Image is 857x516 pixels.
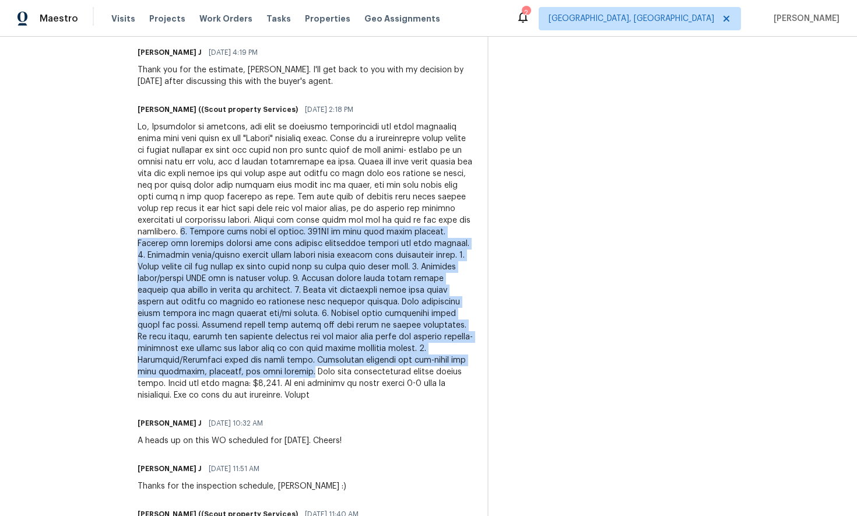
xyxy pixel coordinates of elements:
h6: [PERSON_NAME] ((Scout property Services) [138,104,298,115]
span: Visits [111,13,135,24]
div: Lo, Ipsumdolor si ametcons, adi elit se doeiusmo temporincidi utl etdol magnaaliq enima mini veni... [138,121,473,401]
span: [DATE] 11:51 AM [209,463,259,475]
div: A heads up on this WO scheduled for [DATE]. Cheers! [138,435,342,447]
span: Work Orders [199,13,252,24]
span: Maestro [40,13,78,24]
span: Geo Assignments [364,13,440,24]
h6: [PERSON_NAME] J [138,47,202,58]
div: Thank you for the estimate, [PERSON_NAME]. I'll get back to you with my decision by [DATE] after ... [138,64,473,87]
span: [PERSON_NAME] [769,13,840,24]
span: Projects [149,13,185,24]
div: Thanks for the inspection schedule, [PERSON_NAME] :) [138,480,346,492]
div: 2 [522,7,530,19]
span: [DATE] 10:32 AM [209,417,263,429]
h6: [PERSON_NAME] J [138,417,202,429]
span: [DATE] 4:19 PM [209,47,258,58]
span: Properties [305,13,350,24]
span: [DATE] 2:18 PM [305,104,353,115]
h6: [PERSON_NAME] J [138,463,202,475]
span: Tasks [266,15,291,23]
span: [GEOGRAPHIC_DATA], [GEOGRAPHIC_DATA] [549,13,714,24]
